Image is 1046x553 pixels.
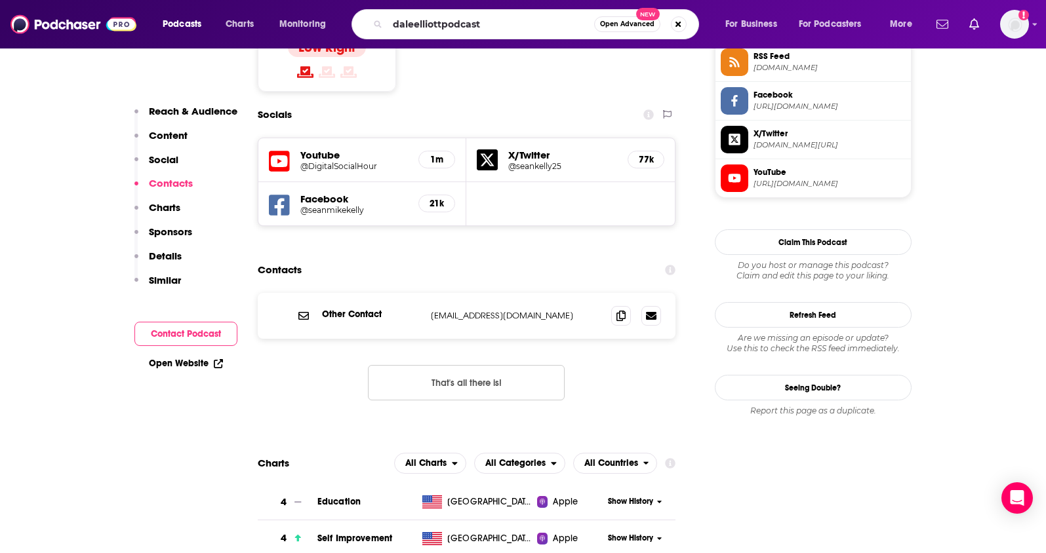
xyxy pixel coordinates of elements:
span: For Business [725,15,777,33]
button: open menu [153,14,218,35]
span: Charts [226,15,254,33]
button: Content [134,129,188,153]
span: More [890,15,912,33]
span: X/Twitter [754,128,906,140]
h2: Countries [573,453,658,474]
div: Open Intercom Messenger [1001,482,1033,514]
button: Open AdvancedNew [594,16,660,32]
span: Apple [553,495,578,508]
span: https://www.youtube.com/@DigitalSocialHour [754,179,906,189]
button: Refresh Feed [715,302,912,328]
p: Sponsors [149,225,192,238]
p: Reach & Audience [149,105,237,117]
button: Claim This Podcast [715,229,912,255]
span: Facebook [754,89,906,101]
button: Charts [134,201,180,225]
span: All Charts [405,459,447,468]
span: United States [447,532,533,545]
h5: Youtube [300,149,409,161]
a: Apple [537,495,603,508]
a: @seanmikekelly [300,205,409,215]
button: Show History [603,533,666,544]
button: open menu [270,14,343,35]
p: Content [149,129,188,142]
a: @seankelly25 [508,161,617,171]
a: RSS Feed[DOMAIN_NAME] [721,48,906,76]
button: open menu [881,14,929,35]
a: Facebook[URL][DOMAIN_NAME] [721,87,906,115]
a: Open Website [149,358,223,369]
span: All Countries [584,459,638,468]
h3: 4 [281,495,287,510]
div: Are we missing an episode or update? Use this to check the RSS feed immediately. [715,333,912,354]
a: X/Twitter[DOMAIN_NAME][URL] [721,126,906,153]
h2: Categories [474,453,565,474]
span: feeds.megaphone.fm [754,63,906,73]
a: Charts [217,14,262,35]
button: Contacts [134,177,193,201]
button: open menu [394,453,466,474]
button: Contact Podcast [134,322,237,346]
p: Similar [149,274,181,286]
h2: Platforms [394,453,466,474]
h3: 4 [281,531,287,546]
h2: Contacts [258,257,302,282]
a: Education [317,496,361,507]
p: Other Contact [322,309,420,320]
span: Apple [553,532,578,545]
a: @DigitalSocialHour [300,161,409,171]
div: Report this page as a duplicate. [715,406,912,416]
div: Search podcasts, credits, & more... [364,9,712,39]
button: Sponsors [134,225,192,250]
span: RSS Feed [754,50,906,62]
h5: 21k [430,198,444,209]
button: Nothing here. [368,365,565,400]
p: Details [149,250,182,262]
a: Self Improvement [317,533,392,544]
a: Show notifications dropdown [964,13,984,35]
span: Show History [608,533,653,544]
button: Show profile menu [1000,10,1029,39]
button: Reach & Audience [134,105,237,129]
a: [GEOGRAPHIC_DATA] [417,532,537,545]
h5: 1m [430,154,444,165]
span: Logged in as kochristina [1000,10,1029,39]
span: Show History [608,496,653,507]
button: Similar [134,274,181,298]
div: Claim and edit this page to your liking. [715,260,912,281]
a: [GEOGRAPHIC_DATA] [417,495,537,508]
span: Monitoring [279,15,326,33]
h5: 77k [639,154,653,165]
span: All Categories [485,459,546,468]
a: 4 [258,484,317,520]
button: open menu [716,14,794,35]
h2: Charts [258,457,289,469]
button: Details [134,250,182,274]
p: Contacts [149,177,193,189]
a: Seeing Double? [715,375,912,400]
span: New [636,8,660,20]
p: Social [149,153,178,166]
p: [EMAIL_ADDRESS][DOMAIN_NAME] [431,310,601,321]
img: Podchaser - Follow, Share and Rate Podcasts [10,12,136,37]
span: Podcasts [163,15,201,33]
span: For Podcasters [799,15,862,33]
span: https://www.facebook.com/seanmikekelly [754,102,906,111]
span: YouTube [754,166,906,178]
a: Apple [537,532,603,545]
h2: Socials [258,102,292,127]
a: YouTube[URL][DOMAIN_NAME] [721,164,906,192]
img: User Profile [1000,10,1029,39]
button: Social [134,153,178,178]
button: open menu [790,14,881,35]
p: Charts [149,201,180,214]
button: Show History [603,496,666,507]
svg: Add a profile image [1018,10,1029,20]
a: Show notifications dropdown [931,13,954,35]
